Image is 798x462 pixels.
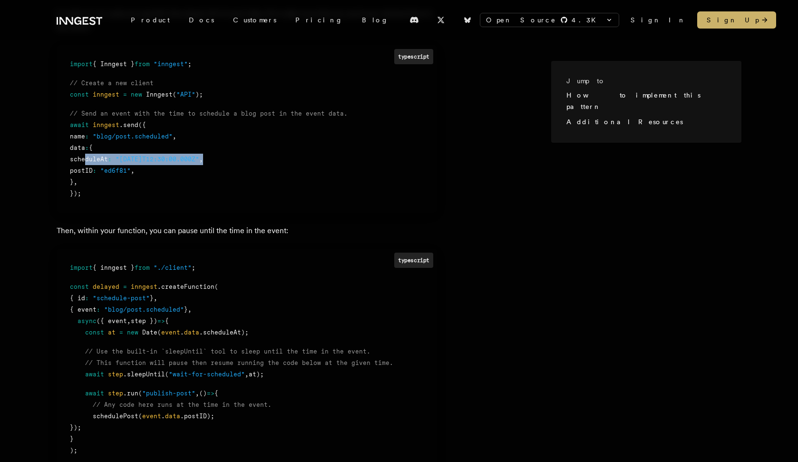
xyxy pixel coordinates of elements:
span: .createFunction [157,283,214,290]
span: ( [165,371,169,378]
span: { [214,390,218,397]
span: }); [70,190,81,197]
span: { inngest } [93,264,135,271]
span: . [180,329,184,336]
span: , [154,295,157,302]
span: "blog/post.scheduled" [104,306,184,313]
span: await [85,390,104,397]
span: ( [138,413,142,420]
span: "schedule-post" [93,295,150,302]
div: typescript [394,253,433,267]
span: "API" [176,91,195,98]
span: .sleepUntil [123,371,165,378]
span: } [184,306,188,313]
span: event [142,413,161,420]
span: const [70,283,89,290]
a: Customers [224,11,286,29]
span: ( [157,329,161,336]
span: postID [70,167,93,174]
span: schedulePost [93,413,138,420]
span: { [165,317,169,324]
p: Then, within your function, you can pause until the time in the event: [57,224,437,237]
span: , [199,156,203,163]
span: new [127,329,138,336]
span: // Use the built-in `sleepUntil` tool to sleep until the time in the event. [85,348,370,355]
a: Docs [179,11,224,29]
span: data [165,413,180,420]
span: inngest [93,91,119,98]
span: () [199,390,207,397]
a: Sign Up [697,11,776,29]
span: : [85,144,89,151]
span: const [85,329,104,336]
span: ; [192,264,195,271]
span: data [70,144,85,151]
span: at); [249,371,264,378]
span: .run [123,390,138,397]
span: Date [142,329,157,336]
span: ); [70,447,78,454]
span: ); [195,91,203,98]
span: { Inngest } [93,60,135,68]
span: const [70,91,89,98]
span: { [89,144,93,151]
span: inngest [131,283,157,290]
span: step [108,390,123,397]
span: }); [70,424,81,431]
span: scheduleAt [70,156,108,163]
span: } [70,435,74,442]
span: Inngest [146,91,173,98]
span: // This function will pause then resume running the code below at the given time. [85,359,393,366]
span: from [135,264,150,271]
span: // Send an event with the time to schedule a blog post in the event data. [70,110,348,117]
span: "blog/post.scheduled" [93,133,173,140]
span: } [70,178,74,186]
a: Sign In [631,15,686,25]
span: , [74,178,78,186]
span: => [207,390,214,397]
span: Open Source [486,15,556,25]
span: , [127,317,131,324]
span: = [123,283,127,290]
a: Blog [352,11,398,29]
span: ; [188,60,192,68]
span: "publish-post" [142,390,195,397]
span: at [108,329,116,336]
span: // Create a new client [70,79,154,87]
div: Product [121,11,179,29]
span: event [161,329,180,336]
span: name [70,133,85,140]
span: , [188,306,192,313]
span: .postID); [180,413,214,420]
span: "ed6f81" [100,167,131,174]
span: : [93,167,97,174]
span: "./client" [154,264,192,271]
span: , [173,133,176,140]
a: Pricing [286,11,352,29]
span: { event [70,306,97,313]
span: import [70,60,93,68]
span: , [195,390,199,397]
h3: Jump to [566,76,719,86]
span: ( [138,390,142,397]
span: import [70,264,93,271]
span: : [108,156,112,163]
span: } [150,295,154,302]
a: Additional Resources [566,118,683,126]
span: => [157,317,165,324]
span: : [85,133,89,140]
span: await [70,121,89,128]
span: ( [173,91,176,98]
a: Discord [404,12,425,28]
span: "inngest" [154,60,188,68]
span: delayed [93,283,119,290]
span: "[DATE]T12:30:00.000Z" [116,156,199,163]
span: from [135,60,150,68]
a: Bluesky [457,12,478,28]
span: await [85,371,104,378]
span: = [119,329,123,336]
span: . [161,413,165,420]
span: "wait-for-scheduled" [169,371,245,378]
span: { id [70,295,85,302]
span: ( [214,283,218,290]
